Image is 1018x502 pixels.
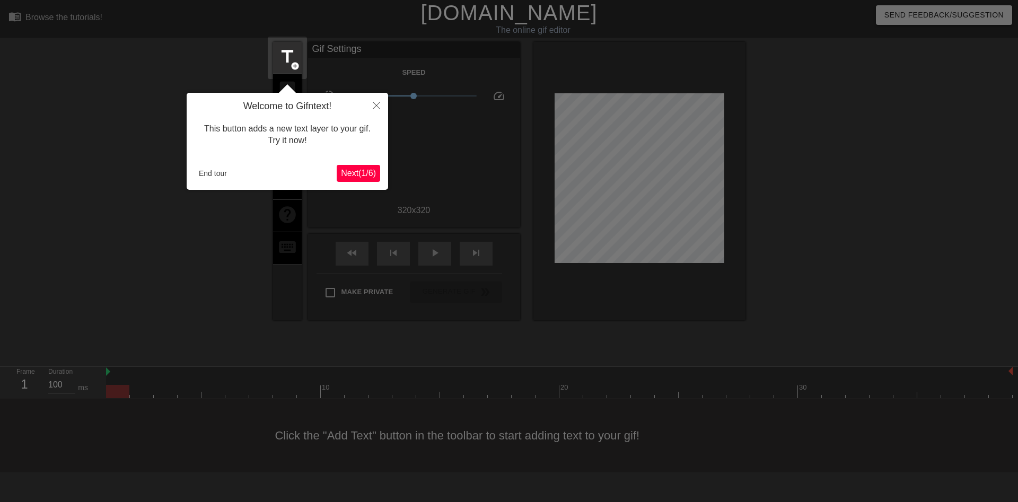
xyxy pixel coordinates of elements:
div: This button adds a new text layer to your gif. Try it now! [195,112,380,157]
h4: Welcome to Gifntext! [195,101,380,112]
button: Next [337,165,380,182]
span: Next ( 1 / 6 ) [341,169,376,178]
button: Close [365,93,388,117]
button: End tour [195,165,231,181]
